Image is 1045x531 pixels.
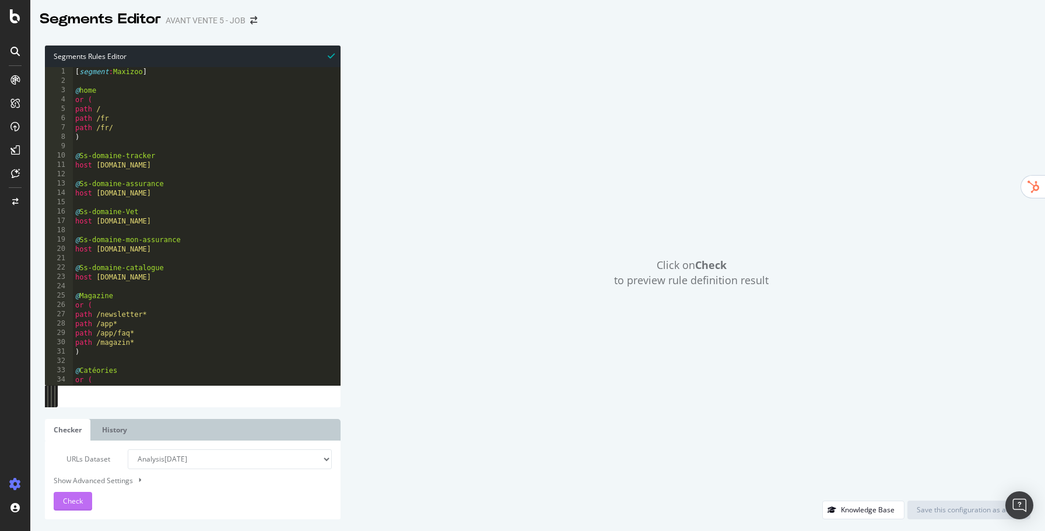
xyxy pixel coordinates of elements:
[45,179,73,188] div: 13
[45,76,73,86] div: 2
[45,338,73,347] div: 30
[45,375,73,385] div: 34
[917,505,1021,515] div: Save this configuration as active
[1005,491,1033,519] div: Open Intercom Messenger
[695,258,727,272] strong: Check
[45,347,73,357] div: 31
[45,282,73,291] div: 24
[45,160,73,170] div: 11
[250,16,257,25] div: arrow-right-arrow-left
[54,492,92,511] button: Check
[166,15,246,26] div: AVANT VENTE 5 - JOB
[45,419,90,441] a: Checker
[45,132,73,142] div: 8
[45,357,73,366] div: 32
[45,366,73,375] div: 33
[45,254,73,263] div: 21
[822,505,904,515] a: Knowledge Base
[45,188,73,198] div: 14
[45,123,73,132] div: 7
[45,475,323,486] div: Show Advanced Settings
[45,207,73,216] div: 16
[45,86,73,95] div: 3
[45,273,73,282] div: 23
[45,449,119,469] label: URLs Dataset
[45,263,73,273] div: 22
[63,496,83,506] span: Check
[45,142,73,151] div: 9
[45,226,73,235] div: 18
[45,198,73,207] div: 15
[45,151,73,160] div: 10
[45,46,341,67] div: Segments Rules Editor
[328,50,335,61] span: Syntax is valid
[45,310,73,319] div: 27
[45,385,73,394] div: 35
[45,244,73,254] div: 20
[907,501,1030,519] button: Save this configuration as active
[614,258,769,288] span: Click on to preview rule definition result
[45,291,73,301] div: 25
[45,104,73,114] div: 5
[45,114,73,123] div: 6
[45,319,73,329] div: 28
[40,9,161,29] div: Segments Editor
[841,505,895,515] div: Knowledge Base
[45,235,73,244] div: 19
[45,170,73,179] div: 12
[93,419,136,441] a: History
[45,95,73,104] div: 4
[45,301,73,310] div: 26
[45,216,73,226] div: 17
[822,501,904,519] button: Knowledge Base
[45,329,73,338] div: 29
[45,67,73,76] div: 1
